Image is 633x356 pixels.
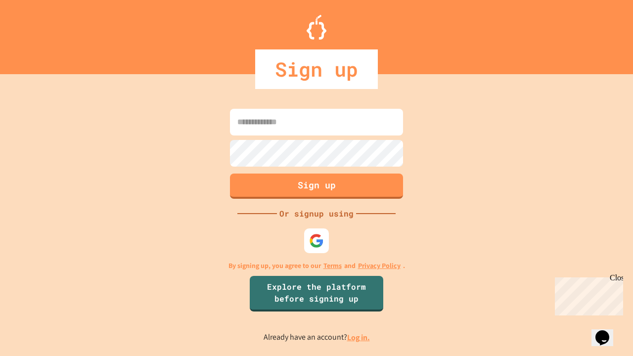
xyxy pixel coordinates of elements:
[347,332,370,343] a: Log in.
[309,233,324,248] img: google-icon.svg
[358,261,401,271] a: Privacy Policy
[230,174,403,199] button: Sign up
[228,261,405,271] p: By signing up, you agree to our and .
[250,276,383,311] a: Explore the platform before signing up
[551,273,623,315] iframe: chat widget
[307,15,326,40] img: Logo.svg
[264,331,370,344] p: Already have an account?
[4,4,68,63] div: Chat with us now!Close
[323,261,342,271] a: Terms
[255,49,378,89] div: Sign up
[277,208,356,220] div: Or signup using
[591,316,623,346] iframe: chat widget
